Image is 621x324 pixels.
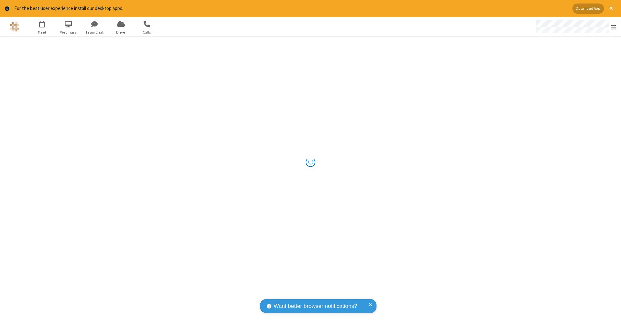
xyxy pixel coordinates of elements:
[10,22,19,32] img: QA Selenium DO NOT DELETE OR CHANGE
[30,29,54,35] span: Meet
[530,17,621,37] div: Open menu
[606,4,616,14] button: Close alert
[82,29,107,35] span: Team Chat
[56,29,81,35] span: Webinars
[2,17,27,37] button: Logo
[109,29,133,35] span: Drive
[14,5,568,12] div: For the best user experience install our desktop apps.
[572,4,604,14] button: Download App
[274,302,357,310] span: Want better browser notifications?
[135,29,159,35] span: Calls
